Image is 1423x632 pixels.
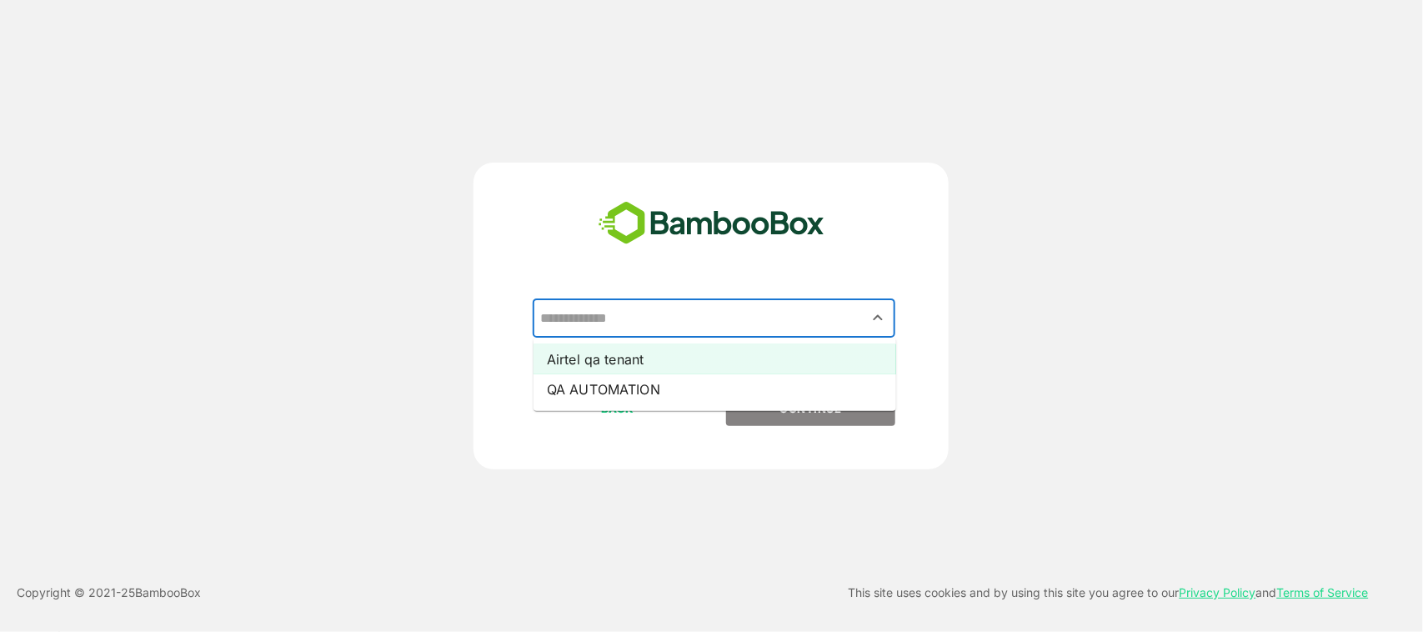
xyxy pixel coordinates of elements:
button: Close [867,307,889,329]
p: Copyright © 2021- 25 BambooBox [17,583,201,603]
li: Airtel qa tenant [534,344,896,374]
li: QA AUTOMATION [534,374,896,404]
p: This site uses cookies and by using this site you agree to our and [849,583,1369,603]
a: Terms of Service [1277,585,1369,599]
img: bamboobox [589,196,834,251]
a: Privacy Policy [1180,585,1256,599]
